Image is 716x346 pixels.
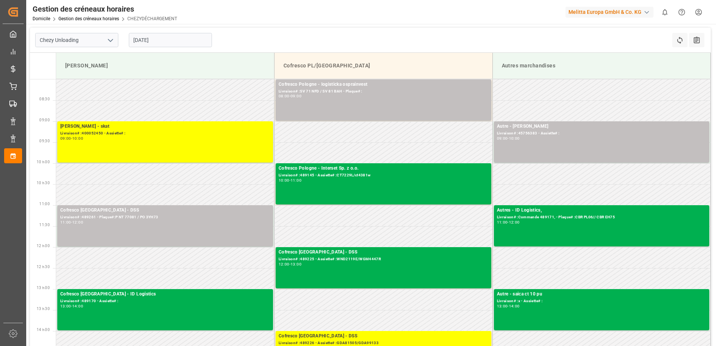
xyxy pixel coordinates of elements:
span: 13 h 30 [37,307,50,311]
span: 12 h 00 [37,244,50,248]
div: 11:00 [291,179,301,182]
span: 08:30 [39,97,50,101]
div: 10:00 [509,137,520,140]
div: 08:00 [279,94,289,98]
div: 11:00 [60,221,71,224]
span: 09:30 [39,139,50,143]
div: 10:00 [72,137,83,140]
div: 10:00 [279,179,289,182]
div: Livraison# :Commande 489171, - Plaque# :CBR PL06// CBR EH75 [497,214,707,221]
div: Gestion des créneaux horaires [33,3,177,15]
button: Centre d’aide [673,4,690,21]
div: 11:00 [497,221,508,224]
div: Cofresco Pologne - Interset Sp. z o.o. [279,165,488,172]
span: 11:00 [39,202,50,206]
div: 12:00 [509,221,520,224]
button: Melitta Europa GmbH & Co. KG [565,5,656,19]
div: - [507,137,509,140]
div: - [71,221,72,224]
div: 12:00 [279,262,289,266]
div: Autre - saica ct 10 pu [497,291,707,298]
button: Ouvrir le menu [104,34,116,46]
div: Cofresco PL/[GEOGRAPHIC_DATA] [280,59,486,73]
div: 14:00 [72,304,83,308]
input: Type à rechercher/sélectionner [35,33,118,47]
span: 10 h 00 [37,160,50,164]
div: - [507,304,509,308]
div: Cofresco Pologne - logisticka osprainvest [279,81,488,88]
div: - [507,221,509,224]
font: Melitta Europa GmbH & Co. KG [568,8,641,16]
div: 09:00 [291,94,301,98]
div: Livraison# :45756383 - Assiette# : [497,130,707,137]
div: Cofresco [GEOGRAPHIC_DATA] - DSS [60,207,270,214]
div: - [289,94,291,98]
div: Cofresco [GEOGRAPHIC_DATA] - DSS [279,333,488,340]
div: Livraison# :x - Assiette# : [497,298,707,304]
div: 09:00 [497,137,508,140]
a: Gestion des créneaux horaires [58,16,119,21]
div: 13:00 [291,262,301,266]
div: Cofresco [GEOGRAPHIC_DATA] - ID Logistics [60,291,270,298]
div: Autres marchandises [499,59,705,73]
span: 12 h 30 [37,265,50,269]
div: - [71,137,72,140]
div: Livraison# :400052450 - Assiette# : [60,130,270,137]
a: Domicile [33,16,50,21]
div: - [71,304,72,308]
span: 09:00 [39,118,50,122]
span: 10 h 30 [37,181,50,185]
div: - [289,179,291,182]
div: [PERSON_NAME] [62,59,268,73]
div: 09:00 [60,137,71,140]
div: - [289,262,291,266]
div: Livraison# :489145 - Assiette# :CT7229L/ct4381w [279,172,488,179]
div: [PERSON_NAME] - skat [60,123,270,130]
span: 14 h 00 [37,328,50,332]
div: 13:00 [60,304,71,308]
input: JJ-MM-AAAA [129,33,212,47]
div: Livraison# :489225 - Assiette# :WND2119E/WGM4447R [279,256,488,262]
div: 14:00 [509,304,520,308]
div: 12:00 [72,221,83,224]
div: Livraison# :489170 - Assiette# : [60,298,270,304]
div: Livraison# :SV 71 NFD / SV 81 BAH - Plaque# : [279,88,488,95]
div: 13:00 [497,304,508,308]
div: Cofresco [GEOGRAPHIC_DATA] - DSS [279,249,488,256]
span: 13 h 00 [37,286,50,290]
span: 11:30 [39,223,50,227]
div: Livraison# :489261 - Plaque#:P NT 77081 / PO 3YH73 [60,214,270,221]
div: Autres - ID Logistics, [497,207,707,214]
button: Afficher 0 nouvelles notifications [656,4,673,21]
div: Autre - [PERSON_NAME] [497,123,707,130]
